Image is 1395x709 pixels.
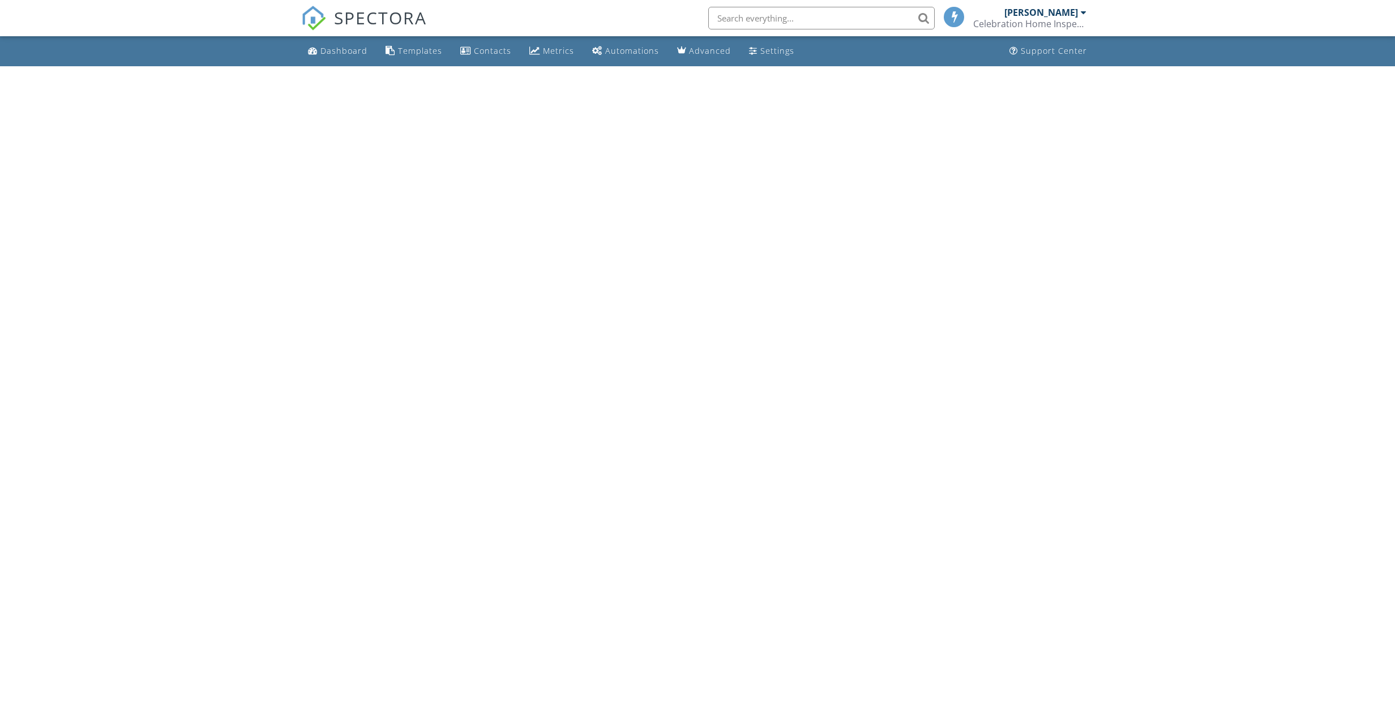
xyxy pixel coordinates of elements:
[673,41,735,62] a: Advanced
[760,45,794,56] div: Settings
[689,45,731,56] div: Advanced
[1004,7,1078,18] div: [PERSON_NAME]
[605,45,659,56] div: Automations
[744,41,799,62] a: Settings
[301,6,326,31] img: The Best Home Inspection Software - Spectora
[708,7,935,29] input: Search everything...
[334,6,427,29] span: SPECTORA
[456,41,516,62] a: Contacts
[301,15,427,39] a: SPECTORA
[398,45,442,56] div: Templates
[381,41,447,62] a: Templates
[525,41,579,62] a: Metrics
[1021,45,1087,56] div: Support Center
[543,45,574,56] div: Metrics
[320,45,367,56] div: Dashboard
[973,18,1086,29] div: Celebration Home Inspection LLC
[303,41,372,62] a: Dashboard
[588,41,664,62] a: Automations (Basic)
[1005,41,1092,62] a: Support Center
[474,45,511,56] div: Contacts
